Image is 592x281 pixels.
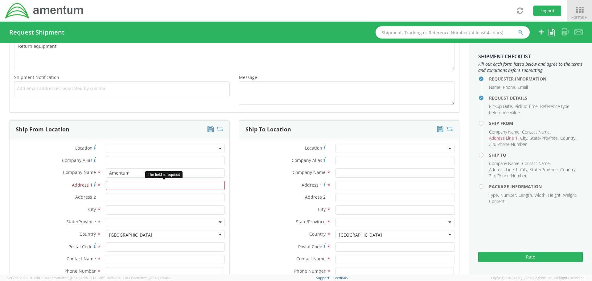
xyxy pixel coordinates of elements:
li: Width [534,192,546,198]
span: Address 2 [305,194,326,200]
span: Postal Code [68,244,92,250]
span: Company Name [63,169,96,175]
span: Contact Name [67,256,96,262]
li: Number [500,192,517,198]
span: Company Name [293,169,326,175]
span: ▼ [584,15,588,20]
h4: Ship From [489,121,583,126]
li: Contact Name [522,160,551,167]
h4: Request Shipment [9,29,64,36]
span: Add email addresses separated by comma [17,85,227,92]
div: The field is required [145,171,183,178]
li: Phone [503,84,516,90]
li: Height [548,192,561,198]
li: State/Province [530,135,559,141]
li: Length [519,192,533,198]
span: Address 2 [75,194,96,200]
h3: Shipment Checklist [478,54,583,60]
span: State/Province [296,219,326,225]
span: Location [305,145,322,151]
span: State/Province [66,219,96,225]
span: Message [239,74,257,80]
li: Reference value [489,110,520,116]
span: Country [80,231,96,237]
li: Weight [563,192,577,198]
span: Country [309,231,326,237]
li: Company Name [489,129,520,135]
div: [GEOGRAPHIC_DATA] [109,232,152,238]
li: Type [489,192,499,198]
span: Server: 2025.18.0-dd719145275 [7,275,94,280]
span: Postal Code [298,244,322,250]
span: Client: 2025.18.0-71d3358 [95,275,173,280]
a: Support [316,275,329,280]
h4: Request Details [489,96,583,100]
li: Address Line 1 [489,167,519,173]
li: Country [560,167,576,173]
h4: Ship To [489,153,583,157]
li: State/Province [530,167,559,173]
h3: Ship From Location [16,126,69,133]
li: Zip [489,173,496,179]
span: Forms [571,14,588,20]
input: Shipment, Tracking or Reference Number (at least 4 chars) [376,26,530,39]
span: Shipment Notification [14,74,59,80]
li: Reference type [540,103,570,110]
h3: Ship To Location [245,126,291,133]
h4: Package Information [489,184,583,189]
li: Zip [489,141,496,147]
span: Address 1 [72,182,92,188]
li: City [520,167,528,173]
li: Pickup Date [489,103,513,110]
li: Email [518,84,528,90]
li: Name [489,84,501,90]
li: Company Name [489,160,520,167]
li: Phone Number [497,141,527,147]
span: Company Alias [292,157,322,163]
span: Fill out each form listed below and agree to the terms and conditions before submitting [478,61,583,73]
span: Phone Number [64,268,96,274]
a: Feedback [333,275,348,280]
button: Logout [533,6,561,16]
span: Location [75,145,92,151]
h4: Requester Information [489,76,583,81]
img: dyn-intl-logo-049831509241104b2a82.png [5,2,84,19]
span: Contact Name [296,256,326,262]
li: Contact Name [522,129,551,135]
li: Pickup Time [515,103,539,110]
span: master, [DATE] 09:46:25 [136,275,173,280]
span: Company Alias [62,157,92,163]
li: Phone Number [497,173,527,179]
li: Content [489,198,505,205]
span: City [318,206,326,212]
span: Phone Number [294,268,326,274]
li: Address Line 1 [489,135,519,141]
span: City [88,206,96,212]
div: [GEOGRAPHIC_DATA] [339,232,382,238]
li: Country [560,135,576,141]
button: Rate [478,252,583,262]
li: City [520,135,528,141]
span: Address 1 [302,182,322,188]
span: Copyright © [DATE]-[DATE] Agistix Inc., All Rights Reserved [491,275,585,280]
span: master, [DATE] 09:51:11 [57,275,94,280]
